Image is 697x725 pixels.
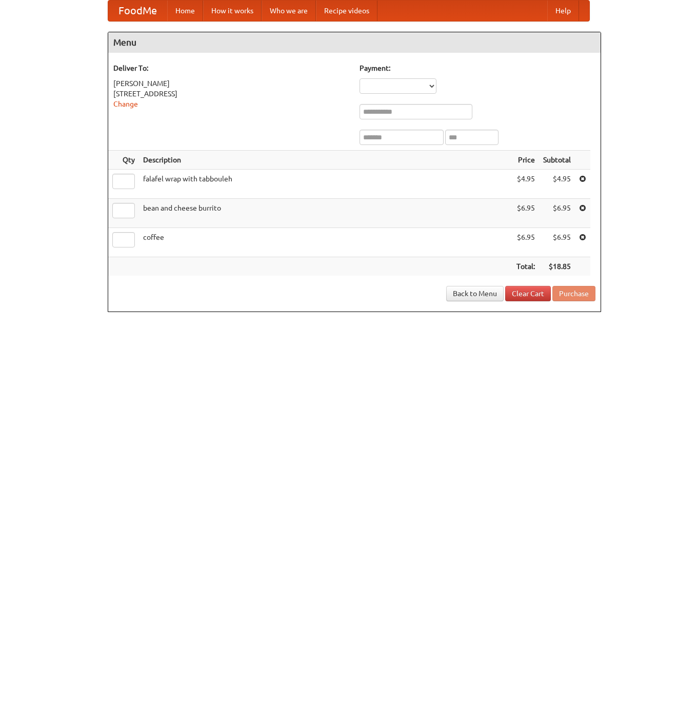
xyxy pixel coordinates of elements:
[113,100,138,108] a: Change
[547,1,579,21] a: Help
[552,286,595,301] button: Purchase
[539,151,575,170] th: Subtotal
[139,170,512,199] td: falafel wrap with tabbouleh
[512,199,539,228] td: $6.95
[113,78,349,89] div: [PERSON_NAME]
[539,199,575,228] td: $6.95
[446,286,504,301] a: Back to Menu
[139,199,512,228] td: bean and cheese burrito
[139,151,512,170] th: Description
[512,228,539,257] td: $6.95
[539,170,575,199] td: $4.95
[108,151,139,170] th: Qty
[113,89,349,99] div: [STREET_ADDRESS]
[360,63,595,73] h5: Payment:
[512,170,539,199] td: $4.95
[113,63,349,73] h5: Deliver To:
[108,1,167,21] a: FoodMe
[108,32,601,53] h4: Menu
[167,1,203,21] a: Home
[203,1,262,21] a: How it works
[139,228,512,257] td: coffee
[512,151,539,170] th: Price
[316,1,377,21] a: Recipe videos
[512,257,539,276] th: Total:
[539,228,575,257] td: $6.95
[505,286,551,301] a: Clear Cart
[539,257,575,276] th: $18.85
[262,1,316,21] a: Who we are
